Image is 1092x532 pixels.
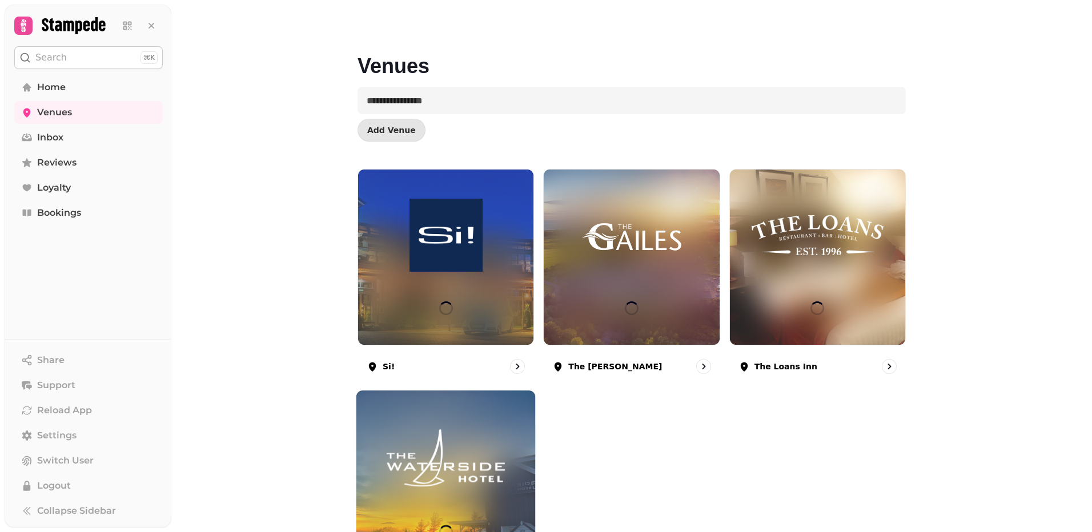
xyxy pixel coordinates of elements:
[14,176,163,199] a: Loyalty
[37,131,63,144] span: Inbox
[568,361,662,372] p: The [PERSON_NAME]
[566,199,697,272] img: The Gailes
[37,353,65,367] span: Share
[698,361,709,372] svg: go to
[14,201,163,224] a: Bookings
[37,80,66,94] span: Home
[379,421,513,495] img: The Waterside
[383,361,395,372] p: Si!
[14,499,163,522] button: Collapse Sidebar
[358,119,425,142] button: Add Venue
[14,424,163,447] a: Settings
[37,504,116,518] span: Collapse Sidebar
[37,206,81,220] span: Bookings
[512,361,523,372] svg: go to
[37,404,92,417] span: Reload App
[14,374,163,397] button: Support
[358,27,906,78] h1: Venues
[37,454,94,467] span: Switch User
[380,199,511,272] img: Si!
[35,51,67,65] p: Search
[37,156,77,170] span: Reviews
[14,349,163,372] button: Share
[14,46,163,69] button: Search⌘K
[37,181,71,195] span: Loyalty
[14,101,163,124] a: Venues
[14,449,163,472] button: Switch User
[752,199,884,272] img: The Loans Inn
[729,169,906,383] a: The Loans InnThe Loans InnThe Loans Inn
[37,429,77,442] span: Settings
[543,169,720,383] a: The GailesThe GailesThe [PERSON_NAME]
[37,106,72,119] span: Venues
[37,378,75,392] span: Support
[14,474,163,497] button: Logout
[140,51,158,64] div: ⌘K
[884,361,895,372] svg: go to
[14,399,163,422] button: Reload App
[14,151,163,174] a: Reviews
[358,169,534,383] a: Si!Si!Si!
[37,479,71,493] span: Logout
[367,126,416,134] span: Add Venue
[14,126,163,149] a: Inbox
[754,361,817,372] p: The Loans Inn
[14,76,163,99] a: Home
